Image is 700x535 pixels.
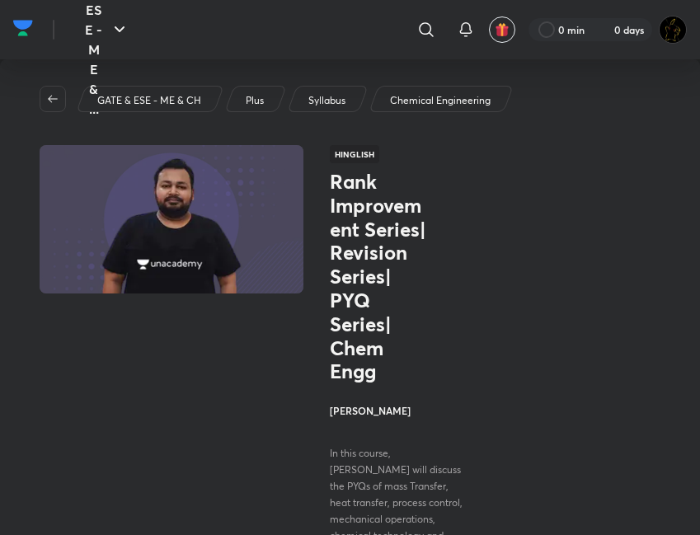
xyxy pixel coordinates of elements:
a: Company Logo [13,16,33,45]
a: Chemical Engineering [388,93,494,108]
a: Syllabus [306,93,349,108]
a: Plus [243,93,267,108]
img: avatar [495,22,510,37]
a: GATE & ESE - ME & CH [95,93,204,108]
button: avatar [489,16,515,43]
img: Ranit Maity01 [659,16,687,44]
p: Syllabus [308,93,345,108]
h4: [PERSON_NAME] [330,403,463,418]
img: Thumbnail [37,143,306,295]
p: Chemical Engineering [390,93,491,108]
span: Hinglish [330,145,379,163]
p: GATE & ESE - ME & CH [97,93,201,108]
p: Plus [246,93,264,108]
img: Company Logo [13,16,33,40]
h1: Rank Improvement Series| Revision Series| PYQ Series| Chem Engg [330,170,427,383]
img: streak [594,21,611,38]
